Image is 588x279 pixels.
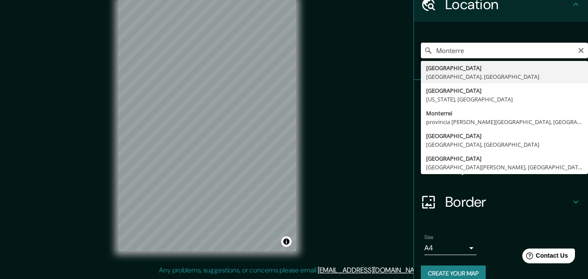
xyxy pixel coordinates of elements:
h4: Border [445,193,571,211]
label: Size [424,234,433,241]
div: [GEOGRAPHIC_DATA], [GEOGRAPHIC_DATA] [426,140,583,149]
div: Style [414,115,588,150]
input: Pick your city or area [421,43,588,58]
div: Monterrei [426,109,583,118]
div: Border [414,185,588,219]
div: Layout [414,150,588,185]
div: Pins [414,80,588,115]
p: Any problems, suggestions, or concerns please email . [159,265,427,276]
div: [GEOGRAPHIC_DATA] [426,131,583,140]
button: Clear [578,46,585,54]
div: [GEOGRAPHIC_DATA] [426,154,583,163]
div: [GEOGRAPHIC_DATA][PERSON_NAME], [GEOGRAPHIC_DATA], [PERSON_NAME][GEOGRAPHIC_DATA] [426,163,583,171]
div: [US_STATE], [GEOGRAPHIC_DATA] [426,95,583,104]
a: [EMAIL_ADDRESS][DOMAIN_NAME] [318,266,425,275]
iframe: Help widget launcher [511,245,578,269]
div: [GEOGRAPHIC_DATA] [426,64,583,72]
div: [GEOGRAPHIC_DATA], [GEOGRAPHIC_DATA] [426,72,583,81]
div: A4 [424,241,477,255]
button: Toggle attribution [281,236,292,247]
div: [GEOGRAPHIC_DATA] [426,86,583,95]
h4: Layout [445,158,571,176]
div: provincia [PERSON_NAME][GEOGRAPHIC_DATA], [GEOGRAPHIC_DATA] [426,118,583,126]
